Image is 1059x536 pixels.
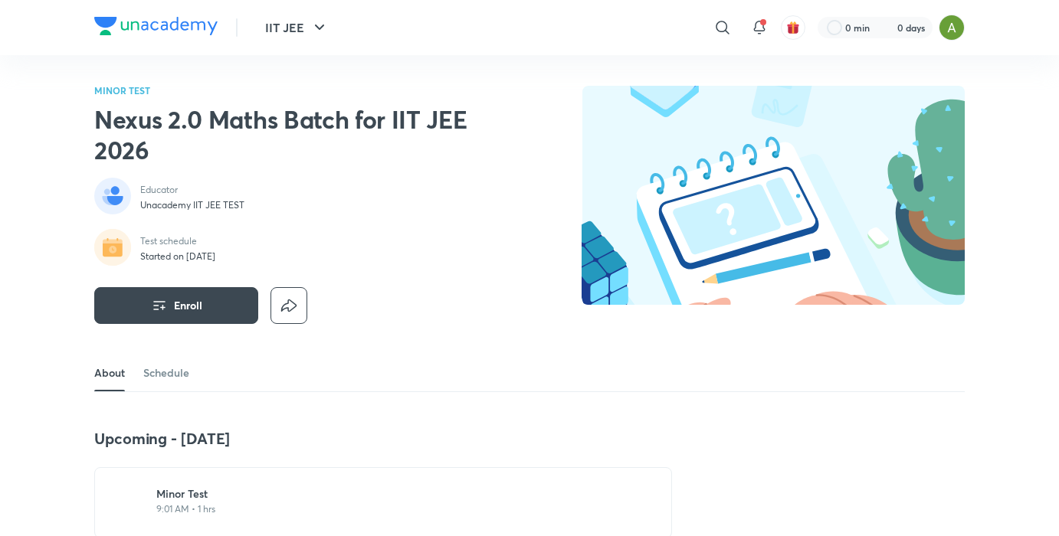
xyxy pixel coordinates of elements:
img: avatar [786,21,800,34]
p: Test schedule [140,235,215,247]
img: Company Logo [94,17,218,35]
p: MINOR TEST [94,86,487,95]
a: About [94,355,125,391]
button: IIT JEE [256,12,338,43]
a: Schedule [143,355,189,391]
img: streak [879,20,894,35]
img: Ajay A [939,15,965,41]
p: Educator [140,184,244,196]
p: Unacademy IIT JEE TEST [140,199,244,211]
button: avatar [781,15,805,40]
button: Enroll [94,287,258,324]
h2: Nexus 2.0 Maths Batch for IIT JEE 2026 [94,104,487,165]
img: save [639,487,648,499]
span: Enroll [174,298,202,313]
img: test [113,486,144,517]
h6: Minor Test [156,486,628,502]
h4: Upcoming - [DATE] [94,429,672,449]
p: 9:01 AM • 1 hrs [156,503,628,515]
a: Company Logo [94,17,218,39]
p: Started on [DATE] [140,250,215,263]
